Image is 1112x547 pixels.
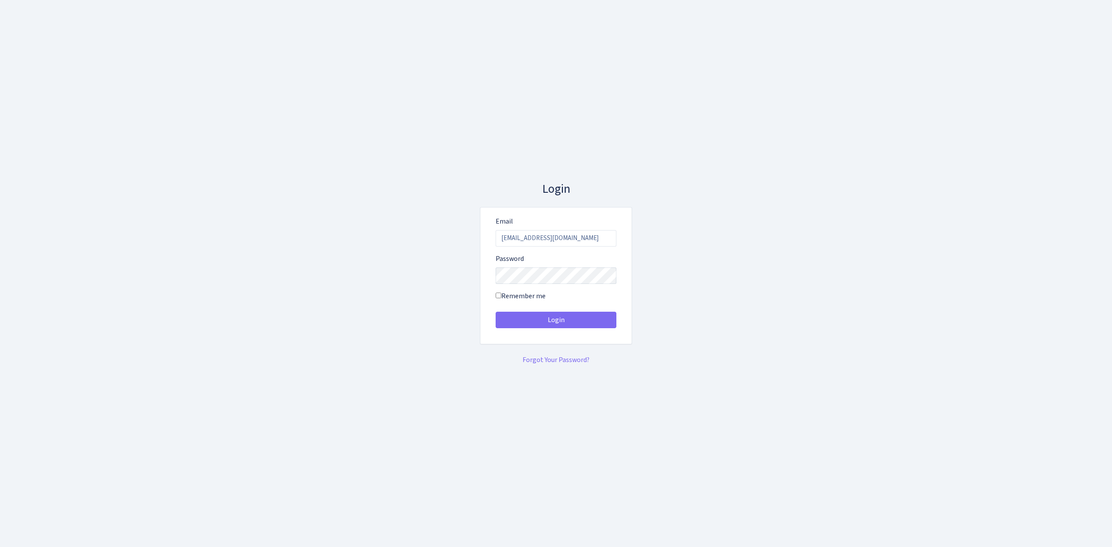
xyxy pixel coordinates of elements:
[496,216,513,227] label: Email
[496,312,616,328] button: Login
[523,355,589,365] a: Forgot Your Password?
[496,254,524,264] label: Password
[496,291,546,301] label: Remember me
[496,293,501,298] input: Remember me
[480,182,632,197] h3: Login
